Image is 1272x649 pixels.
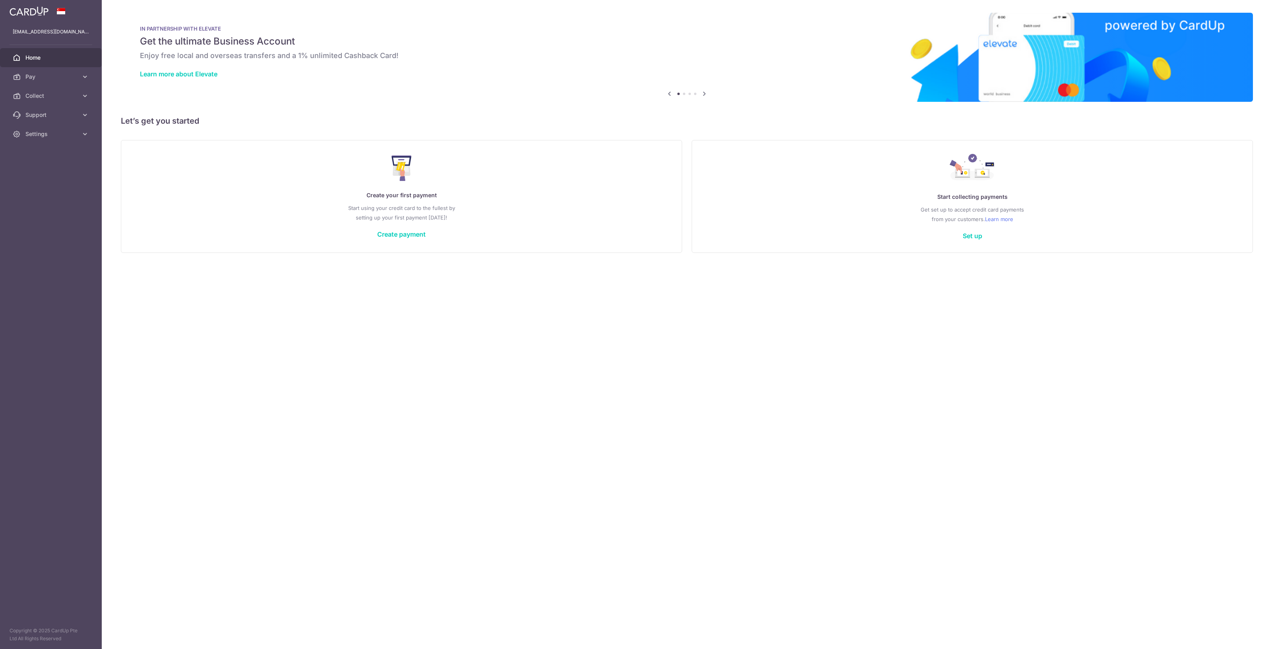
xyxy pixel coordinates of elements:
span: Settings [25,130,78,138]
a: Learn more [985,214,1013,224]
img: Collect Payment [950,154,995,183]
span: Pay [25,73,78,81]
span: Home [25,54,78,62]
p: Start collecting payments [708,192,1237,202]
img: CardUp [10,6,48,16]
p: IN PARTNERSHIP WITH ELEVATE [140,25,1234,32]
img: Renovation banner [121,13,1253,102]
p: Get set up to accept credit card payments from your customers. [708,205,1237,224]
a: Learn more about Elevate [140,70,217,78]
p: [EMAIL_ADDRESS][DOMAIN_NAME] [13,28,89,36]
span: Support [25,111,78,119]
a: Set up [963,232,982,240]
p: Create your first payment [137,190,666,200]
span: Collect [25,92,78,100]
h5: Get the ultimate Business Account [140,35,1234,48]
h6: Enjoy free local and overseas transfers and a 1% unlimited Cashback Card! [140,51,1234,60]
h5: Let’s get you started [121,115,1253,127]
p: Start using your credit card to the fullest by setting up your first payment [DATE]! [137,203,666,222]
img: Make Payment [392,155,412,181]
a: Create payment [377,230,426,238]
